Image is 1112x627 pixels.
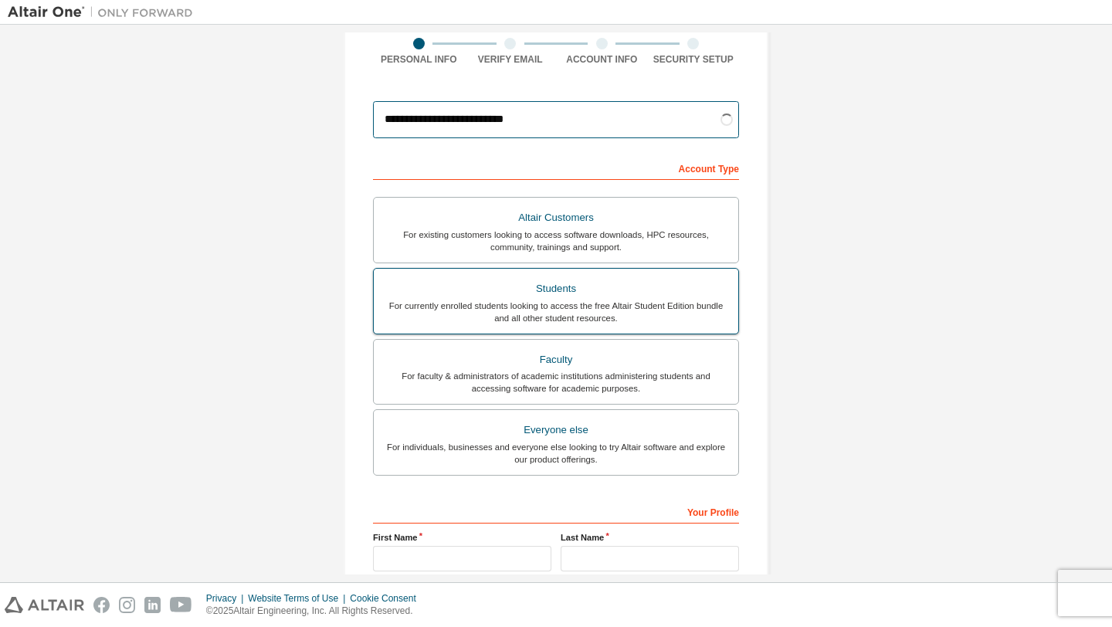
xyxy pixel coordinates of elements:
[8,5,201,20] img: Altair One
[383,278,729,300] div: Students
[383,370,729,395] div: For faculty & administrators of academic institutions administering students and accessing softwa...
[373,53,465,66] div: Personal Info
[373,531,551,544] label: First Name
[373,499,739,524] div: Your Profile
[556,53,648,66] div: Account Info
[119,597,135,613] img: instagram.svg
[350,592,425,605] div: Cookie Consent
[93,597,110,613] img: facebook.svg
[561,531,739,544] label: Last Name
[383,300,729,324] div: For currently enrolled students looking to access the free Altair Student Edition bundle and all ...
[170,597,192,613] img: youtube.svg
[206,592,248,605] div: Privacy
[206,605,425,618] p: © 2025 Altair Engineering, Inc. All Rights Reserved.
[383,419,729,441] div: Everyone else
[383,229,729,253] div: For existing customers looking to access software downloads, HPC resources, community, trainings ...
[373,155,739,180] div: Account Type
[383,349,729,371] div: Faculty
[5,597,84,613] img: altair_logo.svg
[144,597,161,613] img: linkedin.svg
[465,53,557,66] div: Verify Email
[648,53,740,66] div: Security Setup
[383,441,729,466] div: For individuals, businesses and everyone else looking to try Altair software and explore our prod...
[383,207,729,229] div: Altair Customers
[248,592,350,605] div: Website Terms of Use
